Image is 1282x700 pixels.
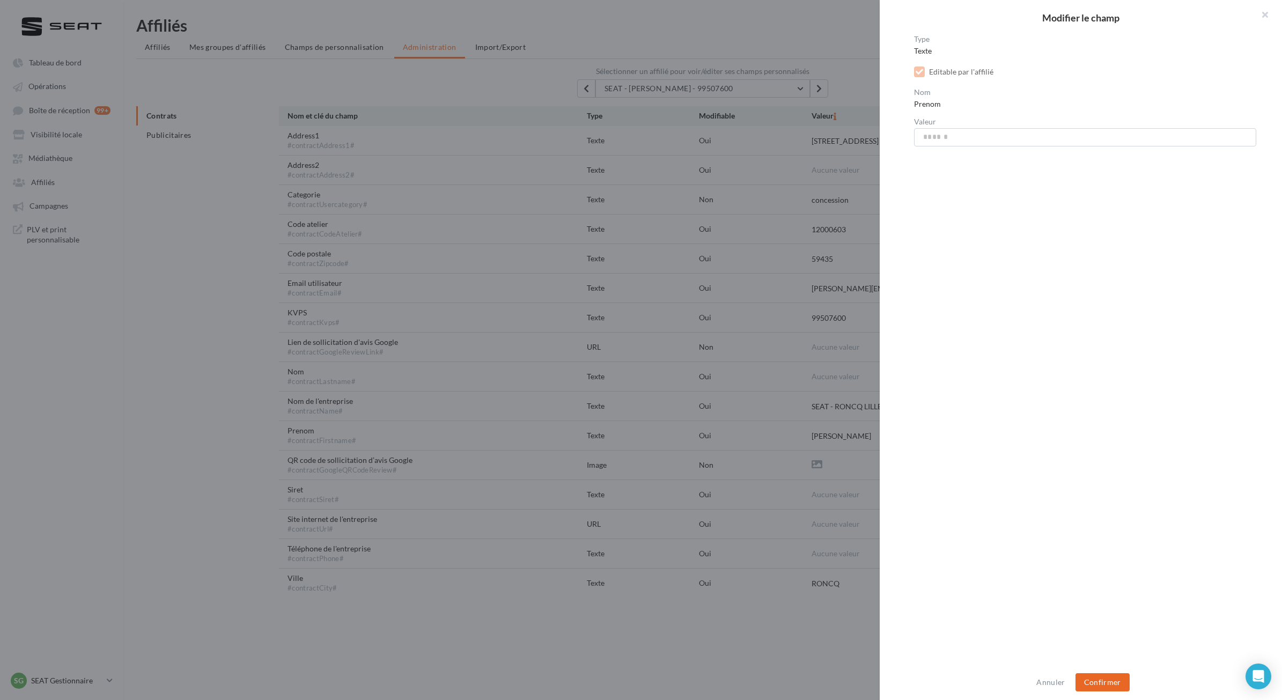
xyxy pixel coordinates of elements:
[1246,664,1271,689] div: Open Intercom Messenger
[897,13,1265,23] h2: Modifier le champ
[914,89,1256,96] label: Nom
[914,99,1256,109] div: Prenom
[914,46,1256,56] div: Texte
[914,35,1256,43] label: Type
[1032,676,1069,689] button: Annuler
[914,118,1256,126] label: Valeur
[929,67,993,77] div: Editable par l'affilié
[1075,673,1130,691] button: Confirmer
